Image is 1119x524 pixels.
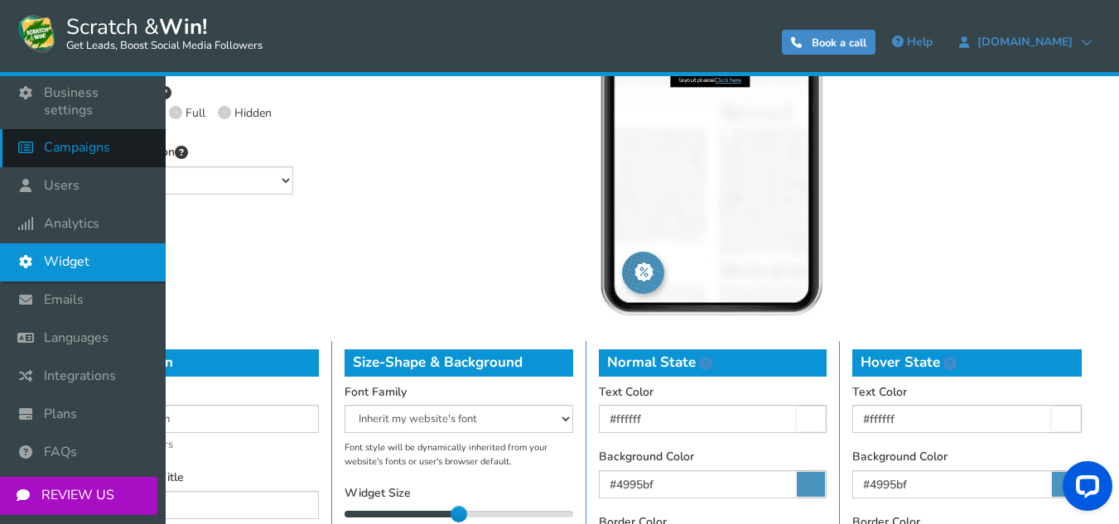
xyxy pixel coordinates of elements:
[44,291,84,309] span: Emails
[907,34,933,50] span: Help
[345,385,407,401] label: Font Family
[44,215,99,233] span: Analytics
[159,12,207,41] strong: Win!
[852,449,948,465] label: Background Color
[599,385,654,401] label: Text Color
[599,349,827,377] h4: Normal State
[66,40,263,53] small: Get Leads, Boost Social Media Followers
[345,349,573,377] h4: Size-Shape & Background
[90,349,319,377] h4: Text & Icon
[1049,454,1119,524] iframe: LiveChat chat widget
[599,449,694,465] label: Background Color
[852,385,907,401] label: Text Color
[44,406,77,423] span: Plans
[17,12,263,54] a: Scratch &Win! Get Leads, Boost Social Media Followers
[44,139,110,156] span: Campaigns
[969,36,1081,49] span: [DOMAIN_NAME]
[186,105,205,121] span: Full
[345,441,573,469] div: Font style will be dynamically inherited from your website's fonts or user's browser default.
[782,30,875,55] a: Book a call
[671,65,750,88] span: To configure LightBox layout please
[44,177,80,195] span: Users
[884,29,941,55] a: Help
[44,444,77,461] span: FAQs
[345,486,411,502] label: Widget Size
[44,84,149,119] span: Business settings
[90,437,319,454] span: remaining chars
[44,368,116,385] span: Integrations
[17,12,58,54] img: Scratch and Win
[44,329,109,347] span: Languages
[58,12,263,54] span: Scratch &
[234,105,272,121] span: Hidden
[715,76,741,84] a: Click here
[44,253,89,271] span: Widget
[812,36,866,50] span: Book a call
[41,487,114,504] span: REVIEW US
[852,349,1082,377] h4: Hover State
[634,262,654,281] img: img-widget-icon.png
